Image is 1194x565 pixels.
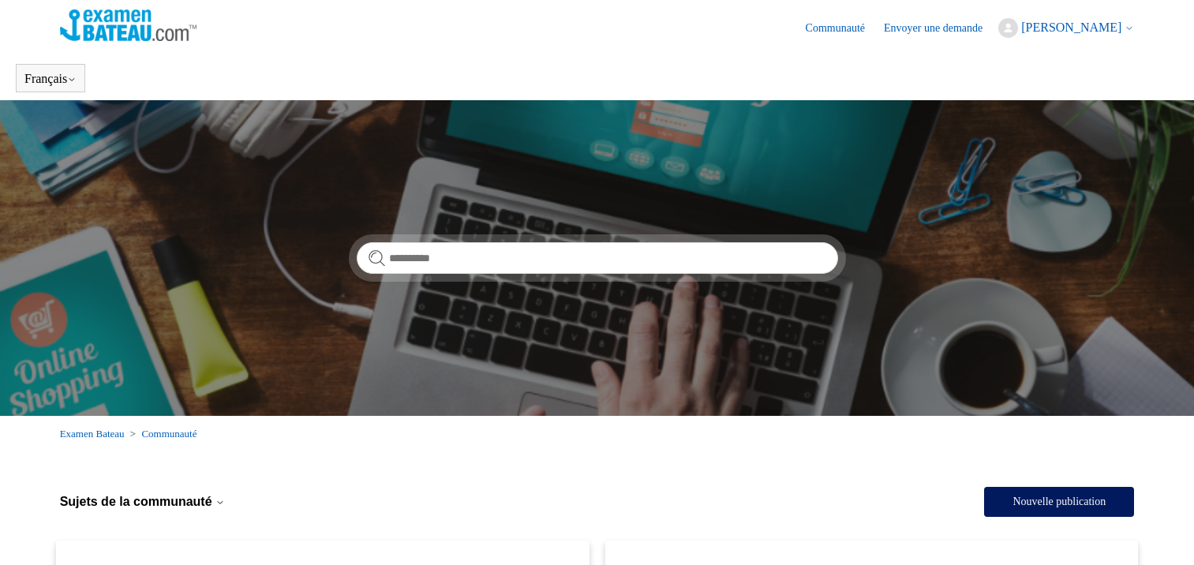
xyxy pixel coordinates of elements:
[357,242,838,274] input: Rechercher
[141,428,197,440] a: Communauté
[884,20,998,36] a: Envoyer une demande
[60,9,197,41] img: Page d’accueil du Centre d’aide Examen Bateau
[984,487,1134,517] a: Nouvelle publication
[60,495,212,509] h2: Sujets de la communauté
[127,428,197,440] li: Communauté
[806,20,881,36] a: Communauté
[998,18,1134,38] button: [PERSON_NAME]
[60,428,127,440] li: Examen Bateau
[60,428,125,440] a: Examen Bateau
[1021,21,1121,34] span: [PERSON_NAME]
[24,72,77,86] button: Français
[60,495,225,509] button: Sujets de la communauté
